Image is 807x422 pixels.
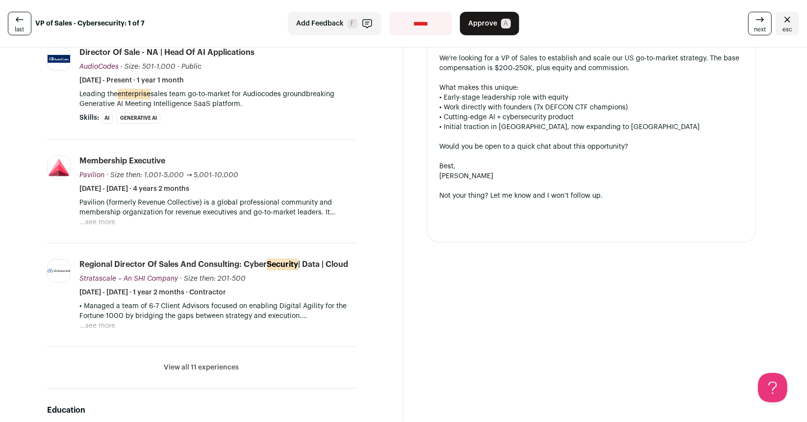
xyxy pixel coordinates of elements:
[121,63,176,70] span: · Size: 501-1,000
[267,259,298,270] mark: Security
[48,156,70,179] img: 751e84413f38dc02f4cf9c2edfdc05ddbbf9e57ade0446b93d779b3a2b339cca.jpg
[748,12,772,35] a: next
[47,404,356,416] h2: Education
[79,156,165,166] div: Membership Executive
[79,184,189,194] span: [DATE] - [DATE] · 4 years 2 months
[177,62,179,72] span: ·
[48,55,70,63] img: 384168cc3b859bcc7e5cb276e9939e3b8c5520dc009e6c2fff145f3cc406ea8f.jpg
[501,19,511,28] span: A
[439,112,744,122] div: • Cutting-edge AI + cybersecurity product
[439,171,744,181] div: [PERSON_NAME]
[79,76,184,85] span: [DATE] - Present · 1 year 1 month
[106,172,238,179] span: · Size then: 1,001-5,000 → 5,001-10,000
[180,275,246,282] span: · Size then: 201-500
[8,12,31,35] a: last
[79,47,254,58] div: Director of Sale - NA | Head of AI Applications
[460,12,519,35] button: Approve A
[758,373,787,402] iframe: Help Scout Beacon - Open
[439,103,744,112] div: • Work directly with founders (7x DEFCON CTF champions)
[754,26,766,33] span: next
[79,63,119,70] span: AudioCodes
[35,19,145,28] strong: VP of Sales - Cybersecurity: 1 of 7
[79,172,104,179] span: Pavilion
[439,93,744,103] div: • Early-stage leadership role with equity
[48,269,70,273] img: acdf596c992b957f133bd96b55d2c6722e38ae5af9389bc77e2a23ec2927695c.png
[15,26,25,33] span: last
[348,19,357,28] span: F
[439,161,744,171] div: Best,
[439,83,744,93] div: What makes this unique:
[79,288,226,297] span: [DATE] - [DATE] · 1 year 2 months · Contractor
[288,12,381,35] button: Add Feedback F
[439,142,744,152] div: Would you be open to a quick chat about this opportunity?
[439,53,744,73] div: We're looking for a VP of Sales to establish and scale our US go-to-market strategy. The base com...
[776,12,799,35] a: Close
[439,122,744,132] div: • Initial traction in [GEOGRAPHIC_DATA], now expanding to [GEOGRAPHIC_DATA]
[296,19,344,28] span: Add Feedback
[181,63,202,70] span: Public
[101,113,113,124] li: AI
[79,301,356,321] p: • Managed a team of 6-7 Client Advisors focused on enabling Digital Agility for the Fortune 1000 ...
[118,89,151,100] mark: enterprise
[164,363,239,372] button: View all 11 experiences
[79,113,99,123] span: Skills:
[79,198,356,217] p: Pavilion (formerly Revenue Collective) is a global professional community and membership organiza...
[79,321,115,331] button: ...see more
[117,113,160,124] li: Generative AI
[79,217,115,227] button: ...see more
[439,191,744,201] div: Not your thing? Let me know and I won’t follow up.
[468,19,497,28] span: Approve
[782,26,792,33] span: esc
[79,89,356,109] p: Leading the sales team go-to-market for Audiocodes groundbreaking Generative AI Meeting Intellige...
[79,259,348,270] div: Regional Director of Sales and Consulting: Cyber | Data | Cloud
[79,275,178,282] span: Stratascale – An SHI Company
